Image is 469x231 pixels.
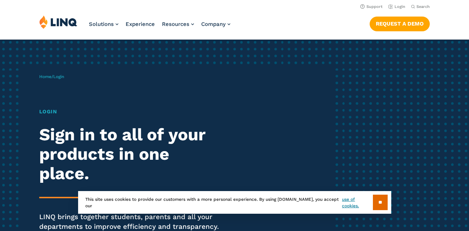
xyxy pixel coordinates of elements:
h2: Sign in to all of your products in one place. [39,125,220,183]
a: Experience [126,21,155,27]
span: / [39,74,64,79]
button: Open Search Bar [411,4,430,9]
a: Login [388,4,405,9]
a: Resources [162,21,194,27]
span: Search [416,4,430,9]
a: Home [39,74,51,79]
span: Resources [162,21,189,27]
span: Company [201,21,226,27]
a: Support [360,4,383,9]
span: Solutions [89,21,114,27]
a: Company [201,21,230,27]
a: Request a Demo [370,17,430,31]
a: use of cookies. [342,196,373,209]
img: LINQ | K‑12 Software [39,15,77,29]
span: Login [53,74,64,79]
a: Solutions [89,21,118,27]
div: This site uses cookies to provide our customers with a more personal experience. By using [DOMAIN... [78,191,391,214]
nav: Button Navigation [370,15,430,31]
nav: Primary Navigation [89,15,230,39]
h1: Login [39,108,220,116]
